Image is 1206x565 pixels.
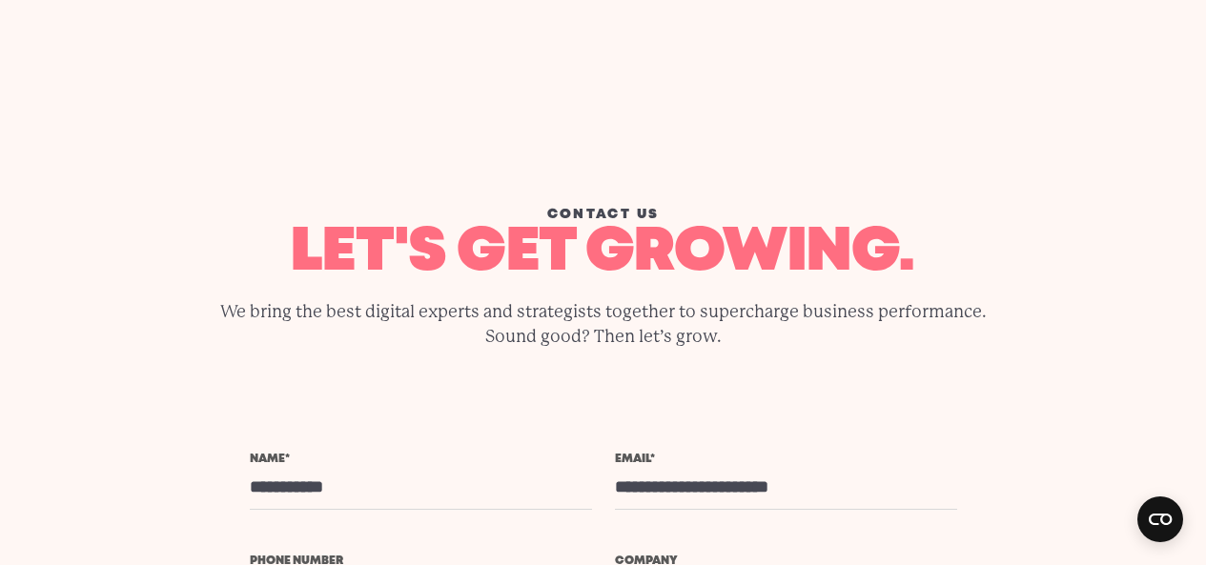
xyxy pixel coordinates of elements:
label: Name [250,454,592,465]
div: Contact us [201,204,1006,225]
span: let's get growing. [290,226,914,280]
p: We bring the best digital experts and strategists together to supercharge business performance. S... [201,299,1006,349]
button: Open CMP widget [1137,496,1183,542]
label: Email [615,454,957,465]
